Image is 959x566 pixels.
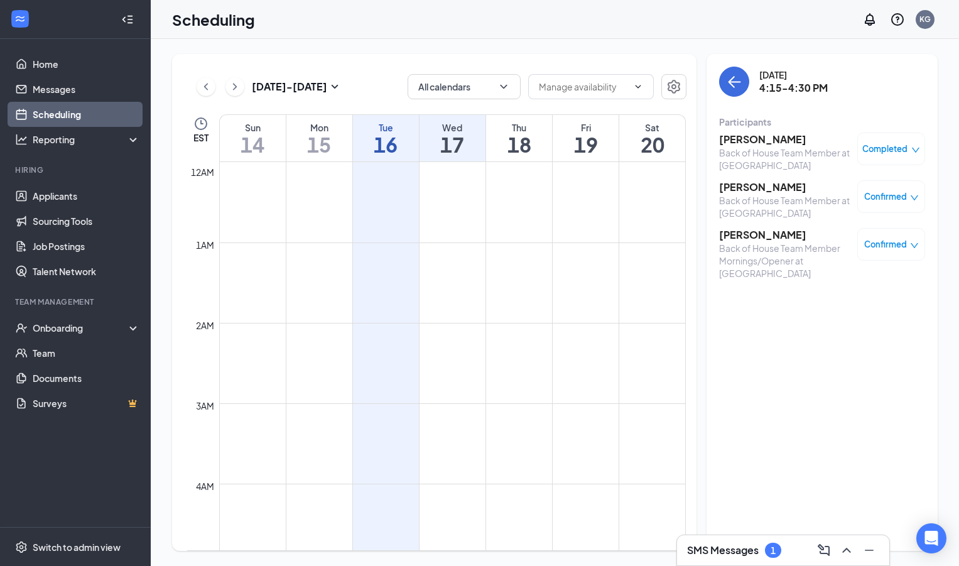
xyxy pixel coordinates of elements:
[225,77,244,96] button: ChevronRight
[661,74,686,99] button: Settings
[252,80,327,94] h3: [DATE] - [DATE]
[220,121,286,134] div: Sun
[286,115,352,161] a: September 15, 2025
[33,366,140,391] a: Documents
[15,133,28,146] svg: Analysis
[15,541,28,553] svg: Settings
[864,238,907,251] span: Confirmed
[188,165,217,179] div: 12am
[727,74,742,89] svg: ArrowLeft
[862,543,877,558] svg: Minimize
[771,545,776,556] div: 1
[15,165,138,175] div: Hiring
[33,183,140,209] a: Applicants
[33,322,129,334] div: Onboarding
[33,259,140,284] a: Talent Network
[33,340,140,366] a: Team
[197,77,215,96] button: ChevronLeft
[193,479,217,493] div: 4am
[719,116,925,128] div: Participants
[33,52,140,77] a: Home
[420,134,485,155] h1: 17
[420,115,485,161] a: September 17, 2025
[486,115,552,161] a: September 18, 2025
[916,523,946,553] div: Open Intercom Messenger
[172,9,255,30] h1: Scheduling
[33,209,140,234] a: Sourcing Tools
[719,194,851,219] div: Back of House Team Member at [GEOGRAPHIC_DATA]
[816,543,832,558] svg: ComposeMessage
[837,540,857,560] button: ChevronUp
[193,318,217,332] div: 2am
[15,297,138,307] div: Team Management
[353,115,419,161] a: September 16, 2025
[229,79,241,94] svg: ChevronRight
[666,79,681,94] svg: Settings
[220,115,286,161] a: September 14, 2025
[353,134,419,155] h1: 16
[408,74,521,99] button: All calendarsChevronDown
[286,121,352,134] div: Mon
[910,241,919,250] span: down
[327,79,342,94] svg: SmallChevronDown
[719,242,851,280] div: Back of House Team Member Mornings/Opener at [GEOGRAPHIC_DATA]
[719,228,851,242] h3: [PERSON_NAME]
[719,146,851,171] div: Back of House Team Member at [GEOGRAPHIC_DATA]
[33,133,141,146] div: Reporting
[633,82,643,92] svg: ChevronDown
[486,134,552,155] h1: 18
[839,543,854,558] svg: ChevronUp
[286,134,352,155] h1: 15
[910,193,919,202] span: down
[553,115,619,161] a: September 19, 2025
[33,102,140,127] a: Scheduling
[553,134,619,155] h1: 19
[193,116,209,131] svg: Clock
[862,12,877,27] svg: Notifications
[719,67,749,97] button: back-button
[919,14,931,24] div: KG
[911,146,920,155] span: down
[33,234,140,259] a: Job Postings
[15,322,28,334] svg: UserCheck
[862,143,908,155] span: Completed
[33,391,140,416] a: SurveysCrown
[193,131,209,144] span: EST
[497,80,510,93] svg: ChevronDown
[220,134,286,155] h1: 14
[33,77,140,102] a: Messages
[121,13,134,26] svg: Collapse
[687,543,759,557] h3: SMS Messages
[619,134,685,155] h1: 20
[719,180,851,194] h3: [PERSON_NAME]
[759,68,828,81] div: [DATE]
[759,81,828,95] h3: 4:15-4:30 PM
[719,133,851,146] h3: [PERSON_NAME]
[420,121,485,134] div: Wed
[864,190,907,203] span: Confirmed
[619,121,685,134] div: Sat
[553,121,619,134] div: Fri
[353,121,419,134] div: Tue
[200,79,212,94] svg: ChevronLeft
[486,121,552,134] div: Thu
[539,80,628,94] input: Manage availability
[193,399,217,413] div: 3am
[814,540,834,560] button: ComposeMessage
[14,13,26,25] svg: WorkstreamLogo
[890,12,905,27] svg: QuestionInfo
[859,540,879,560] button: Minimize
[33,541,121,553] div: Switch to admin view
[619,115,685,161] a: September 20, 2025
[193,238,217,252] div: 1am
